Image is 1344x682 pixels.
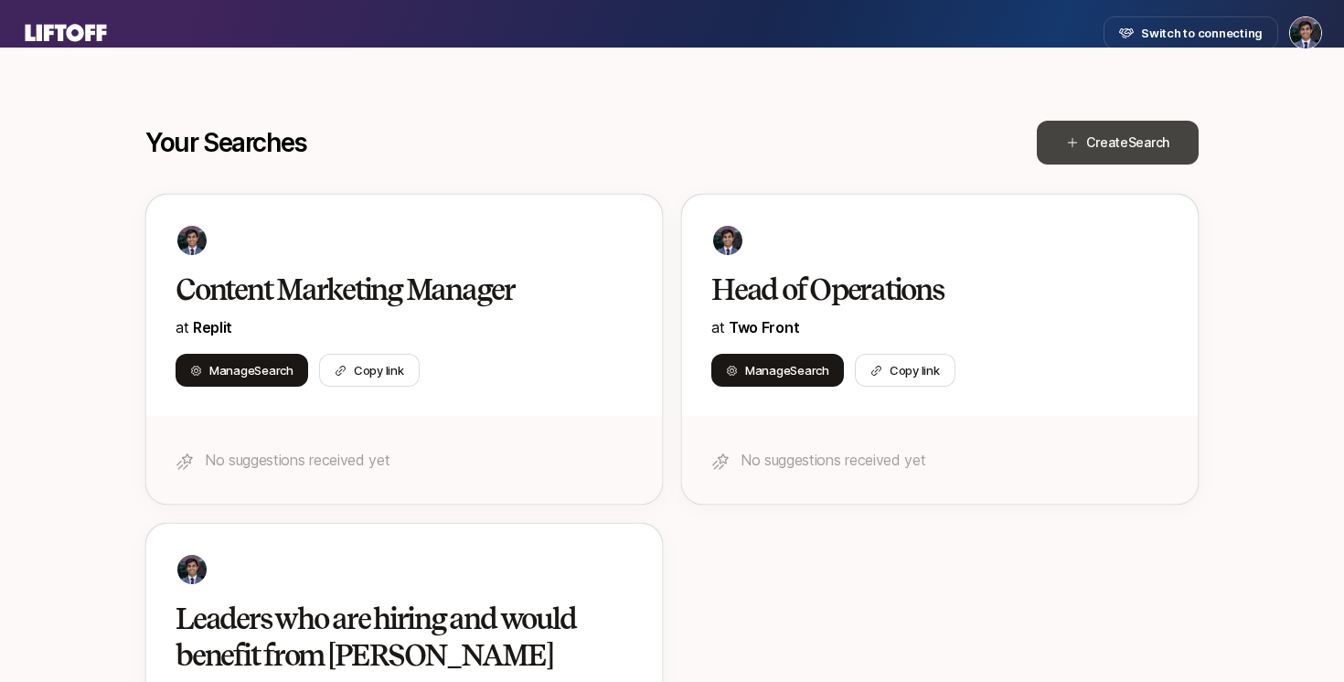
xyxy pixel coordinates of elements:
[1290,17,1321,48] img: Avi Saraf
[745,361,829,379] span: Manage
[209,361,293,379] span: Manage
[1037,121,1199,165] button: CreateSearch
[741,448,1168,472] p: No suggestions received yet
[729,318,799,336] a: Two Front
[176,601,594,674] h2: Leaders who are hiring and would benefit from [PERSON_NAME]
[790,363,828,378] span: Search
[205,448,633,472] p: No suggestions received yet
[1141,24,1263,42] span: Switch to connecting
[176,272,594,308] h2: Content Marketing Manager
[254,363,293,378] span: Search
[177,555,207,584] img: 4640b0e7_2b03_4c4f_be34_fa460c2e5c38.jpg
[193,318,232,336] a: Replit
[711,453,730,471] img: star-icon
[145,128,307,157] p: Your Searches
[176,354,308,387] button: ManageSearch
[711,272,1130,308] h2: Head of Operations
[855,354,955,387] button: Copy link
[1104,16,1278,49] button: Switch to connecting
[176,453,194,471] img: star-icon
[177,226,207,255] img: 4640b0e7_2b03_4c4f_be34_fa460c2e5c38.jpg
[319,354,420,387] button: Copy link
[176,315,633,339] p: at
[1128,134,1169,150] span: Search
[1289,16,1322,49] button: Avi Saraf
[713,226,742,255] img: 4640b0e7_2b03_4c4f_be34_fa460c2e5c38.jpg
[1086,132,1169,154] span: Create
[711,354,844,387] button: ManageSearch
[711,315,1168,339] p: at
